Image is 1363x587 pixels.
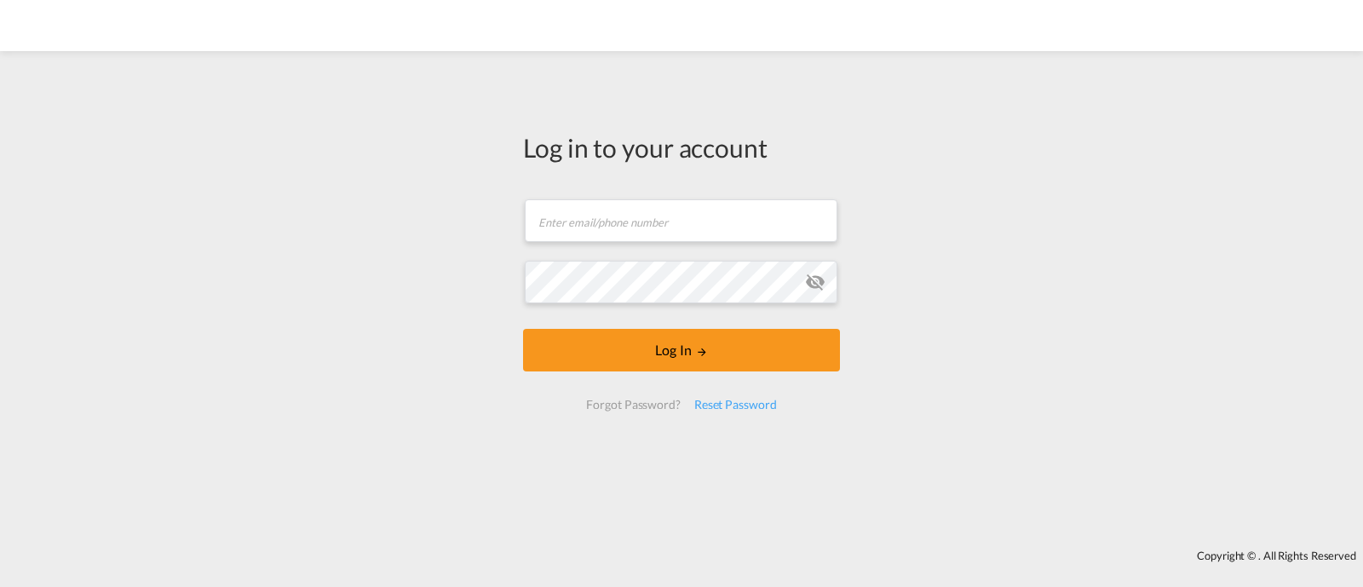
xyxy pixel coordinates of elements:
md-icon: icon-eye-off [805,272,825,292]
button: LOGIN [523,329,840,371]
div: Log in to your account [523,129,840,165]
div: Forgot Password? [579,389,687,420]
input: Enter email/phone number [525,199,837,242]
div: Reset Password [687,389,784,420]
